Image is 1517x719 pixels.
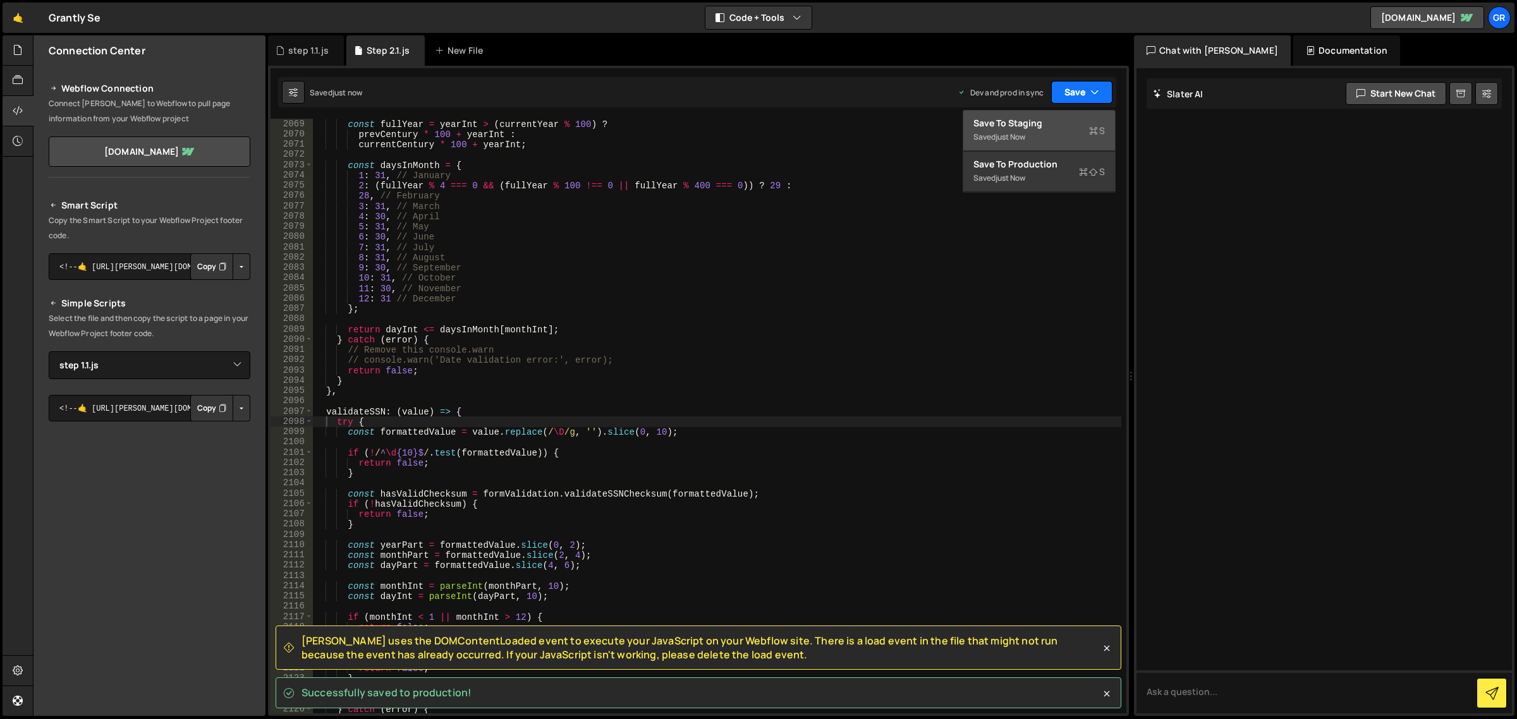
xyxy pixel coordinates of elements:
div: Documentation [1293,35,1400,66]
div: 2094 [271,375,313,385]
a: 🤙 [3,3,34,33]
p: Connect [PERSON_NAME] to Webflow to pull page information from your Webflow project [49,96,250,126]
span: Successfully saved to production! [302,686,472,699]
p: Select the file and then copy the script to a page in your Webflow Project footer code. [49,311,250,341]
div: 2102 [271,457,313,468]
span: S [1089,124,1105,137]
div: 2126 [271,704,313,714]
div: 2101 [271,447,313,457]
div: 2113 [271,571,313,581]
button: Code + Tools [705,6,812,29]
div: 2112 [271,560,313,570]
div: 2123 [271,673,313,683]
div: 2086 [271,293,313,303]
a: [DOMAIN_NAME] [49,136,250,167]
button: Save [1051,81,1112,104]
div: step 1.1.js [288,44,329,57]
div: 2090 [271,334,313,344]
div: 2082 [271,252,313,262]
div: Dev and prod in sync [958,87,1044,98]
p: Copy the Smart Script to your Webflow Project footer code. [49,213,250,243]
div: 2072 [271,149,313,159]
textarea: <!--🤙 [URL][PERSON_NAME][DOMAIN_NAME]> <script>document.addEventListener("DOMContentLoaded", func... [49,253,250,280]
div: 2124 [271,683,313,693]
div: 2084 [271,272,313,282]
div: just now [996,172,1025,183]
div: Chat with [PERSON_NAME] [1134,35,1291,66]
div: 2095 [271,385,313,396]
div: 2097 [271,406,313,416]
div: 2092 [271,354,313,365]
div: 2119 [271,632,313,642]
div: 2116 [271,601,313,611]
div: 2106 [271,498,313,509]
h2: Simple Scripts [49,296,250,311]
div: Saved [973,171,1105,186]
div: 2122 [271,663,313,673]
iframe: YouTube video player [49,442,252,556]
div: just now [996,131,1025,142]
div: 2114 [271,581,313,591]
div: 2108 [271,519,313,529]
div: Step 2.1.js [367,44,410,57]
div: Grantly Se [49,10,101,25]
div: 2079 [271,221,313,231]
div: 2099 [271,426,313,437]
div: Button group with nested dropdown [190,253,250,280]
div: 2073 [271,160,313,170]
div: 2121 [271,653,313,663]
div: 2085 [271,283,313,293]
button: Copy [190,253,233,280]
div: 2120 [271,642,313,652]
div: 2091 [271,344,313,354]
div: just now [332,87,362,98]
div: 2118 [271,622,313,632]
div: 2104 [271,478,313,488]
div: 2093 [271,365,313,375]
div: 2096 [271,396,313,406]
iframe: YouTube video player [49,564,252,678]
div: 2125 [271,694,313,704]
h2: Connection Center [49,44,145,57]
div: 2075 [271,180,313,190]
div: 2098 [271,416,313,426]
div: 2074 [271,170,313,180]
a: Gr [1488,6,1511,29]
div: 2078 [271,211,313,221]
h2: Webflow Connection [49,81,250,96]
div: 2083 [271,262,313,272]
div: 2089 [271,324,313,334]
div: 2117 [271,612,313,622]
div: 2100 [271,437,313,447]
div: 2110 [271,540,313,550]
h2: Slater AI [1153,88,1203,100]
div: Save to Production [973,158,1105,171]
span: [PERSON_NAME] uses the DOMContentLoaded event to execute your JavaScript on your Webflow site. Th... [302,634,1100,662]
div: Save to Staging [973,117,1105,130]
button: Start new chat [1346,82,1446,105]
div: 2076 [271,190,313,200]
div: Button group with nested dropdown [190,395,250,421]
button: Save to StagingS Savedjust now [963,111,1115,152]
div: New File [435,44,488,57]
div: 2103 [271,468,313,478]
div: 2088 [271,313,313,323]
div: 2081 [271,242,313,252]
div: 2071 [271,139,313,149]
div: 2077 [271,201,313,211]
div: 2105 [271,488,313,498]
button: Save to ProductionS Savedjust now [963,152,1115,193]
div: 2087 [271,303,313,313]
div: 2070 [271,129,313,139]
div: 2107 [271,509,313,519]
span: S [1079,166,1105,178]
div: 2080 [271,231,313,241]
textarea: <!--🤙 [URL][PERSON_NAME][DOMAIN_NAME]> <script>document.addEventListener("DOMContentLoaded", func... [49,395,250,421]
button: Copy [190,395,233,421]
div: 2111 [271,550,313,560]
div: Saved [310,87,362,98]
div: 2069 [271,119,313,129]
h2: Smart Script [49,198,250,213]
div: Saved [973,130,1105,145]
